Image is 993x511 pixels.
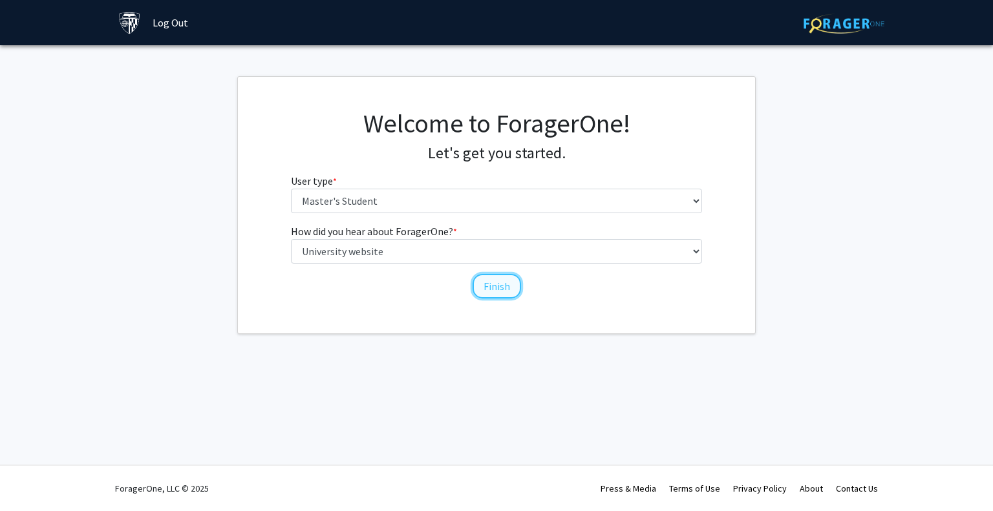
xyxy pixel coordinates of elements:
[115,466,209,511] div: ForagerOne, LLC © 2025
[291,108,703,139] h1: Welcome to ForagerOne!
[291,173,337,189] label: User type
[601,483,656,494] a: Press & Media
[836,483,878,494] a: Contact Us
[118,12,141,34] img: Johns Hopkins University Logo
[10,453,55,501] iframe: Chat
[804,14,884,34] img: ForagerOne Logo
[291,144,703,163] h4: Let's get you started.
[473,274,521,298] button: Finish
[291,224,457,239] label: How did you hear about ForagerOne?
[800,483,823,494] a: About
[733,483,787,494] a: Privacy Policy
[669,483,720,494] a: Terms of Use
